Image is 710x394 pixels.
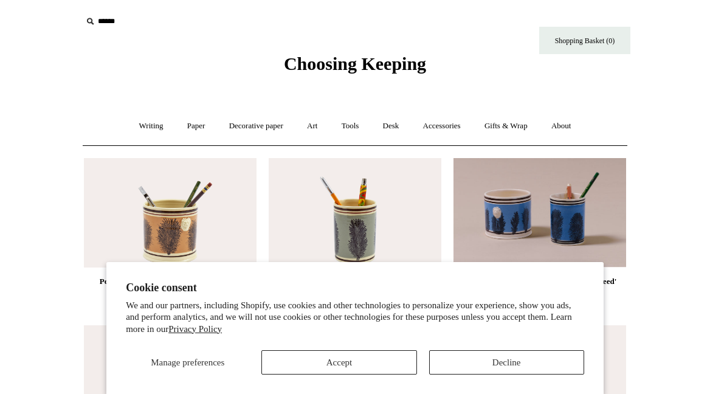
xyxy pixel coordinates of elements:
a: Writing [128,110,174,142]
h2: Cookie consent [126,282,584,294]
a: Persimmon Mochaware Ceramic Pen Pot, 'Seaweed' from£70.00 [84,274,257,324]
span: Choosing Keeping [284,54,426,74]
a: About [540,110,582,142]
a: Persimmon Mochaware Ceramic Pen Pot, 'Seaweed' Persimmon Mochaware Ceramic Pen Pot, 'Seaweed' [84,158,257,268]
img: Duck Egg Mochaware Ceramic Pen Pot, 'Seaweed' [269,158,441,268]
a: Privacy Policy [168,324,222,334]
a: Tools [331,110,370,142]
span: Manage preferences [151,358,224,367]
img: Persimmon Mochaware Ceramic Pen Pot, 'Seaweed' [84,158,257,268]
a: Gifts & Wrap [474,110,539,142]
button: Accept [261,350,416,375]
button: Manage preferences [126,350,249,375]
a: Blue Mochaware Ceramic Pen Pot, 'Seaweed' Blue Mochaware Ceramic Pen Pot, 'Seaweed' [453,158,626,268]
img: Blue Mochaware Ceramic Pen Pot, 'Seaweed' [453,158,626,268]
a: Duck Egg Mochaware Ceramic Pen Pot, 'Seaweed' Duck Egg Mochaware Ceramic Pen Pot, 'Seaweed' [269,158,441,268]
a: Paper [176,110,216,142]
a: Shopping Basket (0) [539,27,630,54]
p: We and our partners, including Shopify, use cookies and other technologies to personalize your ex... [126,300,584,336]
a: Decorative paper [218,110,294,142]
a: Choosing Keeping [284,63,426,72]
a: Desk [372,110,410,142]
a: Art [296,110,328,142]
div: Persimmon Mochaware Ceramic Pen Pot, 'Seaweed' [87,274,253,303]
button: Decline [429,350,584,375]
a: Accessories [412,110,472,142]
